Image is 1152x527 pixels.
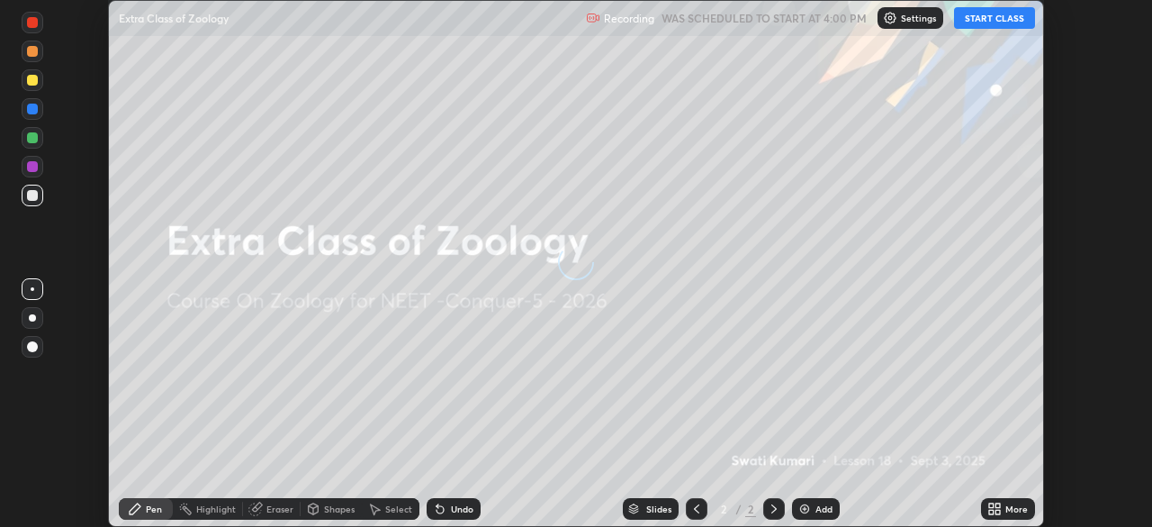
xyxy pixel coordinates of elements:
div: More [1005,504,1028,513]
img: recording.375f2c34.svg [586,11,600,25]
div: Shapes [324,504,355,513]
div: Highlight [196,504,236,513]
div: Pen [146,504,162,513]
div: Add [815,504,832,513]
div: 2 [745,501,756,517]
p: Recording [604,12,654,25]
p: Extra Class of Zoology [119,11,229,25]
img: add-slide-button [797,502,812,516]
button: START CLASS [954,7,1035,29]
div: / [736,504,742,514]
div: Select [385,504,412,513]
div: Undo [451,504,473,513]
p: Settings [901,14,936,23]
img: class-settings-icons [883,11,897,25]
div: Slides [646,504,671,513]
div: 2 [715,504,733,514]
div: Eraser [266,504,293,513]
h5: WAS SCHEDULED TO START AT 4:00 PM [661,10,867,26]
